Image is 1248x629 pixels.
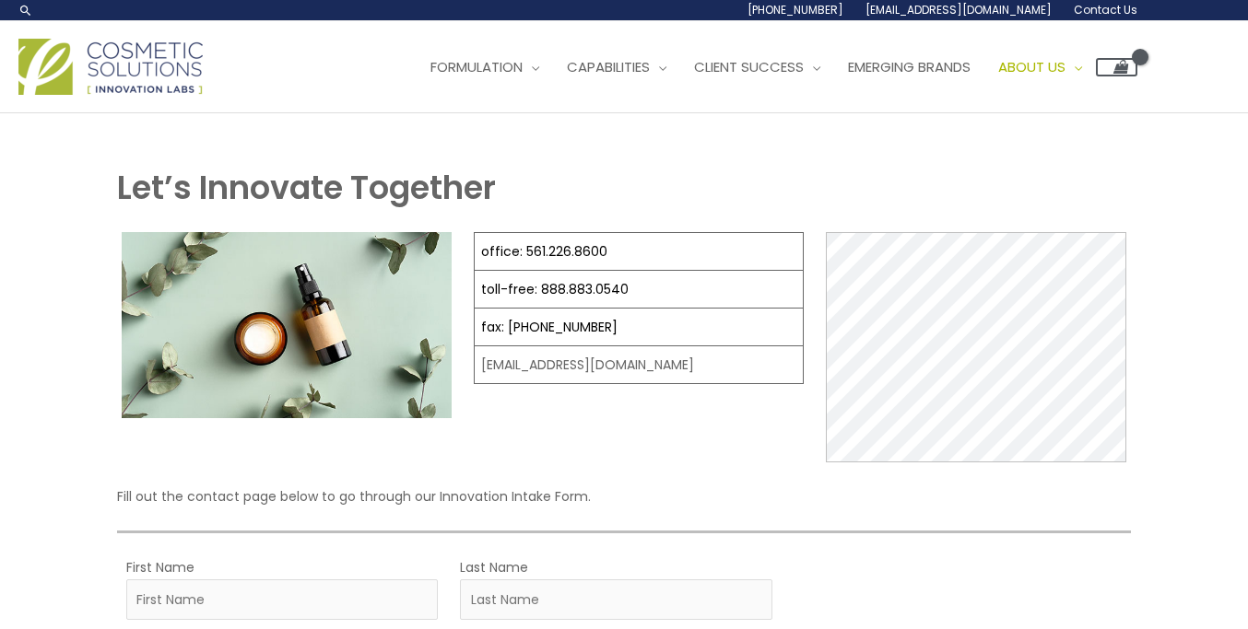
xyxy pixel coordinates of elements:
[694,57,804,76] span: Client Success
[1096,58,1137,76] a: View Shopping Cart, empty
[122,232,452,418] img: Contact page image for private label skincare manufacturer Cosmetic solutions shows a skin care b...
[126,555,194,579] label: First Name
[117,165,496,210] strong: Let’s Innovate Together
[475,346,804,384] td: [EMAIL_ADDRESS][DOMAIN_NAME]
[680,40,834,95] a: Client Success
[126,579,438,620] input: First Name
[748,2,843,17] span: [PHONE_NUMBER]
[865,2,1052,17] span: [EMAIL_ADDRESS][DOMAIN_NAME]
[481,280,629,298] a: toll-free: 888.883.0540
[567,57,650,76] span: Capabilities
[18,3,33,17] a: Search icon link
[117,484,1131,508] p: Fill out the contact page below to go through our Innovation Intake Form.
[460,579,771,620] input: Last Name
[998,57,1066,76] span: About Us
[460,555,528,579] label: Last Name
[834,40,984,95] a: Emerging Brands
[481,242,607,261] a: office: 561.226.8600
[984,40,1096,95] a: About Us
[430,57,523,76] span: Formulation
[1074,2,1137,17] span: Contact Us
[403,40,1137,95] nav: Site Navigation
[481,318,618,336] a: fax: [PHONE_NUMBER]
[553,40,680,95] a: Capabilities
[848,57,971,76] span: Emerging Brands
[417,40,553,95] a: Formulation
[18,39,203,95] img: Cosmetic Solutions Logo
